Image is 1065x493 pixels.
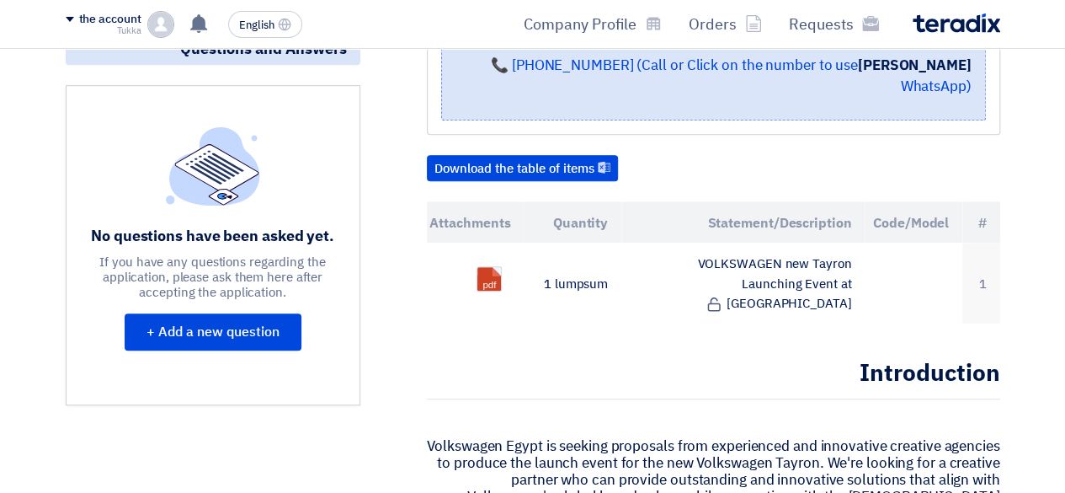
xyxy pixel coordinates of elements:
font: + Add a new question [146,322,280,342]
font: VOLKSWAGEN new Tayron Launching Event at [GEOGRAPHIC_DATA] [697,255,851,313]
font: 1 lumpsum [544,274,608,292]
button: Download the table of items [427,155,618,182]
a: Orders [675,4,775,44]
font: Code/Model [873,212,949,233]
font: [PERSON_NAME] [858,55,972,76]
font: 1 [979,274,987,292]
img: profile_test.png [147,11,174,38]
img: Teradix logo [913,13,1000,33]
font: Tukka [117,24,141,38]
img: empty_state_list.svg [166,126,260,206]
button: + Add a new question [125,313,301,351]
font: # [978,212,987,233]
font: Download the table of items [434,159,594,178]
font: Orders [689,13,737,35]
a: Tayron_Launch_EventV_1755762186123.pdf [477,267,612,368]
font: No questions have been asked yet. [91,224,334,247]
font: Attachments [429,212,510,233]
font: Introduction [860,356,1000,391]
font: If you have any questions regarding the application, please ask them here after accepting the app... [99,253,325,302]
a: 📞 [PHONE_NUMBER] (Call or Click on the number to use WhatsApp) [491,55,972,98]
font: Statement/Description [707,212,851,233]
font: Quantity [553,212,608,233]
font: Company Profile [524,13,636,35]
font: Requests [789,13,854,35]
font: the account [79,10,141,28]
a: Requests [775,4,892,44]
font: English [239,17,274,33]
button: English [228,11,302,38]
